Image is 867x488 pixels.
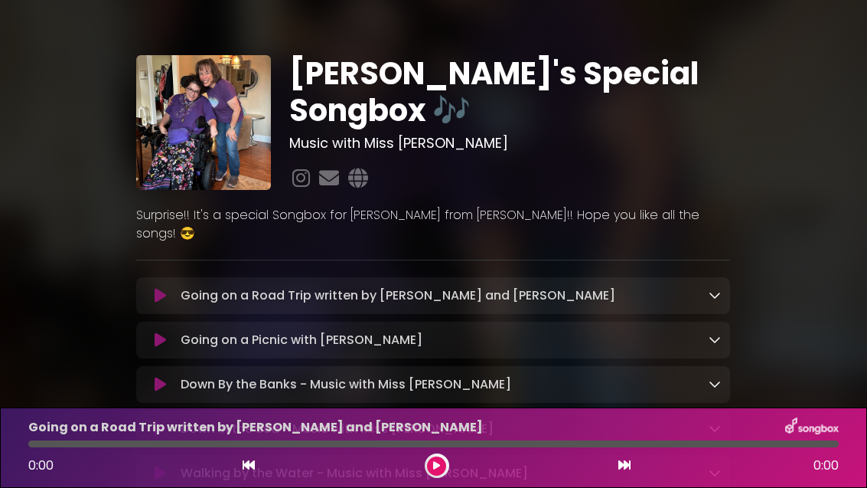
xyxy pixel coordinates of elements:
span: 0:00 [813,457,839,475]
h1: [PERSON_NAME]'s Special Songbox 🎶 [289,55,730,129]
p: Going on a Picnic with [PERSON_NAME] [181,331,422,349]
span: 0:00 [28,457,54,474]
img: songbox-logo-white.png [785,418,839,437]
p: Surprise!! It's a special Songbox for [PERSON_NAME] from [PERSON_NAME]!! Hope you like all the so... [136,206,730,243]
p: Down By the Banks - Music with Miss [PERSON_NAME] [181,375,511,394]
p: Going on a Road Trip written by [PERSON_NAME] and [PERSON_NAME] [28,418,483,437]
h3: Music with Miss [PERSON_NAME] [289,135,730,152]
p: Going on a Road Trip written by [PERSON_NAME] and [PERSON_NAME] [181,287,615,305]
img: DpsALNU4Qse55zioNQQO [136,55,271,190]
